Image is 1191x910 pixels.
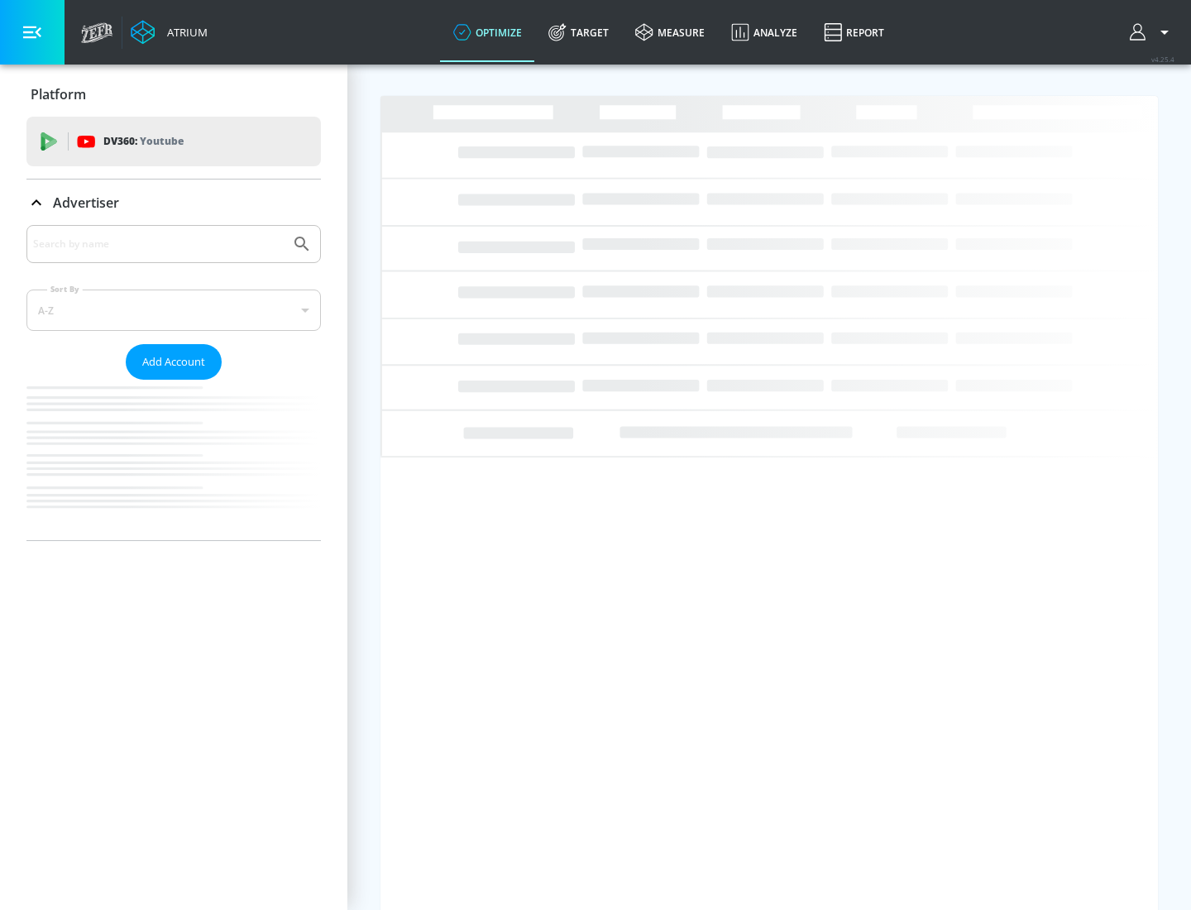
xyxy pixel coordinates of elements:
[142,352,205,371] span: Add Account
[811,2,897,62] a: Report
[26,225,321,540] div: Advertiser
[33,233,284,255] input: Search by name
[26,380,321,540] nav: list of Advertiser
[622,2,718,62] a: measure
[535,2,622,62] a: Target
[718,2,811,62] a: Analyze
[140,132,184,150] p: Youtube
[160,25,208,40] div: Atrium
[26,290,321,331] div: A-Z
[440,2,535,62] a: optimize
[47,284,83,295] label: Sort By
[26,71,321,117] div: Platform
[31,85,86,103] p: Platform
[53,194,119,212] p: Advertiser
[1151,55,1174,64] span: v 4.25.4
[103,132,184,151] p: DV360:
[26,180,321,226] div: Advertiser
[131,20,208,45] a: Atrium
[126,344,222,380] button: Add Account
[26,117,321,166] div: DV360: Youtube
